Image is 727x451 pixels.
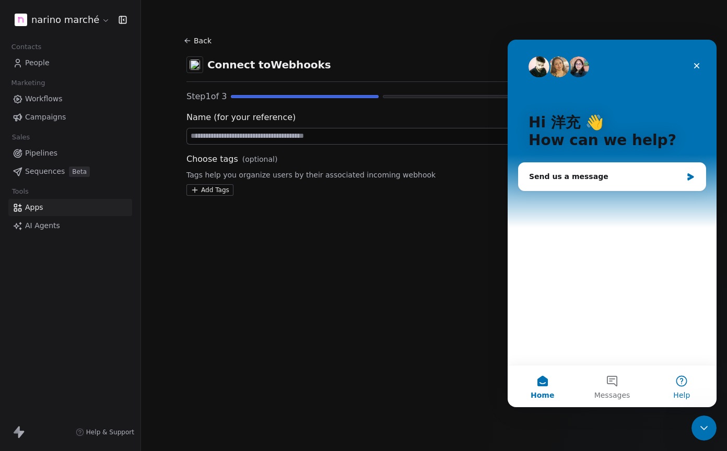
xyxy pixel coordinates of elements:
a: Help & Support [76,428,134,436]
iframe: Intercom live chat [508,40,717,407]
span: Tags help you organize users by their associated incoming webhook [186,170,682,180]
span: AI Agents [25,220,60,231]
a: Workflows [8,90,132,108]
span: Connect to Webhooks [207,57,331,72]
img: webhooks.svg [190,60,200,70]
span: Contacts [7,39,46,55]
span: (optional) [242,154,278,164]
span: Name (for your reference) [186,111,682,124]
span: narino marché [31,13,99,27]
button: Back [182,31,216,50]
span: Apps [25,202,43,213]
span: Step 1 of 3 [186,90,227,103]
span: Beta [69,167,90,177]
span: People [25,57,50,68]
a: People [8,54,132,72]
span: Help & Support [86,428,134,436]
span: Sales [7,129,34,145]
span: Pipelines [25,148,57,159]
span: Workflows [25,93,63,104]
span: Tools [7,184,33,199]
a: SequencesBeta [8,163,132,180]
span: Campaigns [25,112,66,123]
button: narino marché [13,11,111,29]
span: Sequences [25,166,65,177]
button: Add Tags [186,184,233,196]
a: Campaigns [8,109,132,126]
span: Marketing [7,75,50,91]
iframe: Intercom live chat [691,416,717,441]
a: AI Agents [8,217,132,234]
img: white-back.png [15,14,27,26]
a: Pipelines [8,145,132,162]
span: Choose tags [186,153,238,165]
a: Apps [8,199,132,216]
